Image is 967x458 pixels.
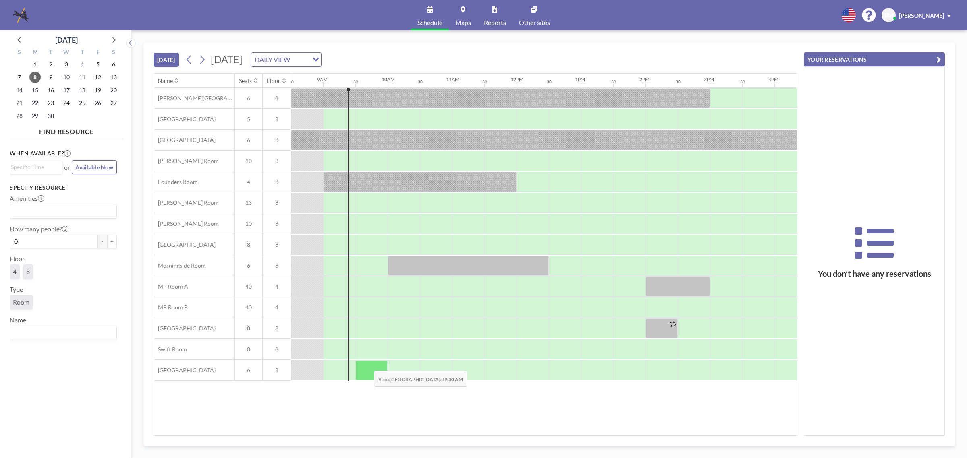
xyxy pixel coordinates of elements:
[43,47,59,58] div: T
[13,7,29,23] img: organization-logo
[55,34,78,45] div: [DATE]
[482,79,487,85] div: 30
[154,283,188,290] span: MP Room A
[251,53,321,66] div: Search for option
[90,47,106,58] div: F
[45,85,56,96] span: Tuesday, September 16, 2025
[64,163,70,171] span: or
[418,79,423,85] div: 30
[10,124,123,136] h4: FIND RESOURCE
[77,97,88,109] span: Thursday, September 25, 2025
[61,72,72,83] span: Wednesday, September 10, 2025
[26,268,30,276] span: 8
[263,220,291,227] span: 8
[74,47,90,58] div: T
[154,199,219,206] span: [PERSON_NAME] Room
[108,85,119,96] span: Saturday, September 20, 2025
[154,304,188,311] span: MP Room B
[154,95,234,102] span: [PERSON_NAME][GEOGRAPHIC_DATA]
[11,163,58,171] input: Search for option
[11,206,112,217] input: Search for option
[29,59,41,70] span: Monday, September 1, 2025
[12,47,27,58] div: S
[154,241,216,248] span: [GEOGRAPHIC_DATA]
[263,367,291,374] span: 8
[317,76,328,83] div: 9AM
[106,47,121,58] div: S
[211,53,243,65] span: [DATE]
[61,59,72,70] span: Wednesday, September 3, 2025
[263,178,291,186] span: 8
[72,160,117,174] button: Available Now
[899,12,944,19] span: [PERSON_NAME]
[92,72,104,83] span: Friday, September 12, 2025
[235,178,262,186] span: 4
[14,85,25,96] span: Sunday, September 14, 2025
[353,79,358,85] div: 30
[239,77,252,85] div: Seats
[253,54,292,65] span: DAILY VIEW
[611,79,616,85] div: 30
[107,235,117,248] button: +
[235,304,262,311] span: 40
[235,241,262,248] span: 8
[740,79,745,85] div: 30
[108,97,119,109] span: Saturday, September 27, 2025
[92,85,104,96] span: Friday, September 19, 2025
[154,178,198,186] span: Founders Room
[263,262,291,269] span: 8
[10,316,26,324] label: Name
[77,72,88,83] span: Thursday, September 11, 2025
[455,19,471,26] span: Maps
[108,72,119,83] span: Saturday, September 13, 2025
[98,235,107,248] button: -
[29,72,41,83] span: Monday, September 8, 2025
[158,77,173,85] div: Name
[29,97,41,109] span: Monday, September 22, 2025
[293,54,308,65] input: Search for option
[235,95,262,102] span: 6
[10,285,23,293] label: Type
[263,95,291,102] span: 8
[374,371,467,387] span: Book at
[45,72,56,83] span: Tuesday, September 9, 2025
[10,161,62,173] div: Search for option
[235,367,262,374] span: 6
[263,325,291,332] span: 8
[154,157,219,165] span: [PERSON_NAME] Room
[10,184,117,191] h3: Specify resource
[59,47,75,58] div: W
[154,53,179,67] button: [DATE]
[154,346,187,353] span: Swift Room
[29,85,41,96] span: Monday, September 15, 2025
[92,59,104,70] span: Friday, September 5, 2025
[45,59,56,70] span: Tuesday, September 2, 2025
[14,97,25,109] span: Sunday, September 21, 2025
[10,225,68,233] label: How many people?
[45,97,56,109] span: Tuesday, September 23, 2025
[289,79,294,85] div: 30
[510,76,523,83] div: 12PM
[446,76,459,83] div: 11AM
[263,116,291,123] span: 8
[235,157,262,165] span: 10
[484,19,506,26] span: Reports
[390,376,440,382] b: [GEOGRAPHIC_DATA]
[154,136,216,144] span: [GEOGRAPHIC_DATA]
[263,304,291,311] span: 4
[263,283,291,290] span: 4
[235,220,262,227] span: 10
[154,116,216,123] span: [GEOGRAPHIC_DATA]
[235,199,262,206] span: 13
[804,52,945,66] button: YOUR RESERVATIONS
[417,19,442,26] span: Schedule
[263,136,291,144] span: 8
[575,76,585,83] div: 1PM
[10,326,116,340] div: Search for option
[29,110,41,122] span: Monday, September 29, 2025
[75,164,113,171] span: Available Now
[27,47,43,58] div: M
[547,79,552,85] div: 30
[13,298,29,306] span: Room
[804,269,944,279] h3: You don’t have any reservations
